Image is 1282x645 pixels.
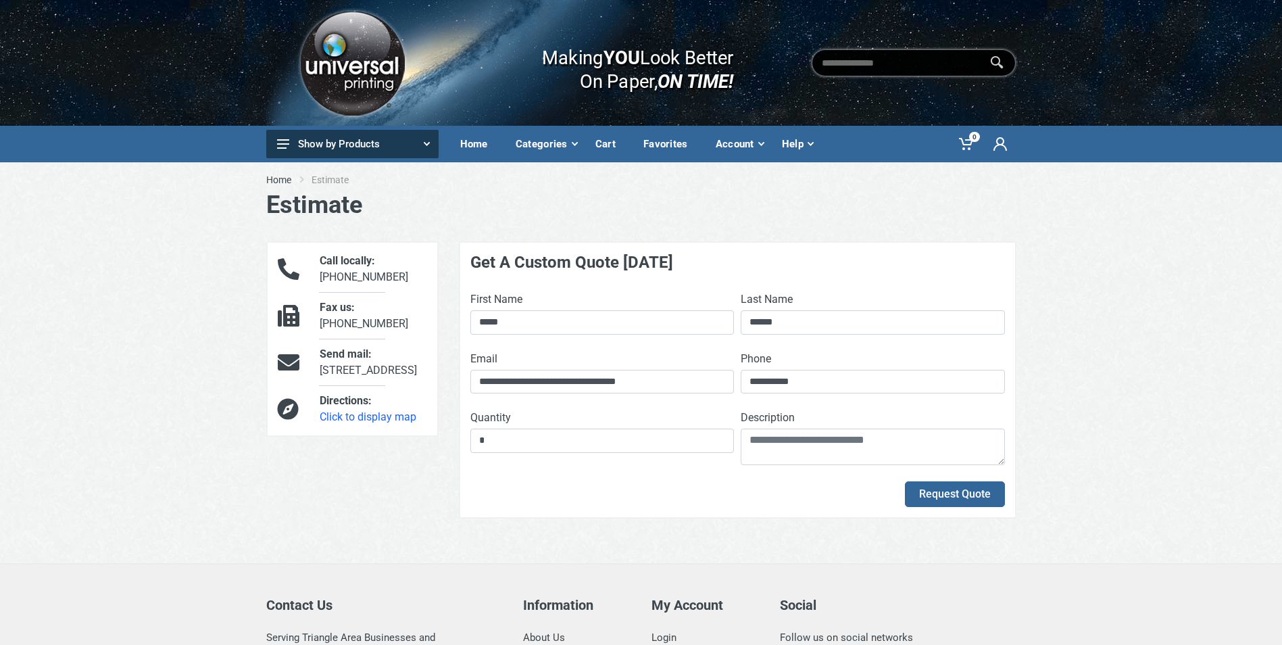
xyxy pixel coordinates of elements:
[470,351,497,367] label: Email
[310,253,437,285] div: [PHONE_NUMBER]
[634,126,706,162] a: Favorites
[706,130,772,158] div: Account
[320,410,416,423] a: Click to display map
[950,126,984,162] a: 0
[741,351,771,367] label: Phone
[586,126,634,162] a: Cart
[741,291,793,308] label: Last Name
[310,346,437,379] div: [STREET_ADDRESS]
[651,631,676,644] a: Login
[451,126,506,162] a: Home
[320,348,372,360] span: Send mail:
[451,130,506,158] div: Home
[320,254,375,267] span: Call locally:
[969,132,980,142] span: 0
[320,394,372,407] span: Directions:
[523,597,631,613] h5: Information
[506,130,586,158] div: Categories
[780,597,1016,613] h5: Social
[780,630,1016,645] div: Follow us on social networks
[312,173,369,187] li: Estimate
[470,291,522,308] label: First Name
[603,46,640,69] b: YOU
[905,481,1005,507] button: Request Quote
[772,130,822,158] div: Help
[320,301,355,314] span: Fax us:
[266,191,1016,220] h1: Estimate
[266,173,1016,187] nav: breadcrumb
[470,410,511,426] label: Quantity
[266,130,439,158] button: Show by Products
[310,300,437,332] div: [PHONE_NUMBER]
[523,631,565,644] a: About Us
[470,253,1005,272] h4: Get A Custom Quote [DATE]
[266,597,503,613] h5: Contact Us
[295,6,409,120] img: Logo.png
[634,130,706,158] div: Favorites
[741,410,795,426] label: Description
[651,597,760,613] h5: My Account
[658,70,733,93] i: ON TIME!
[266,173,291,187] a: Home
[516,32,734,93] div: Making Look Better On Paper,
[586,130,634,158] div: Cart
